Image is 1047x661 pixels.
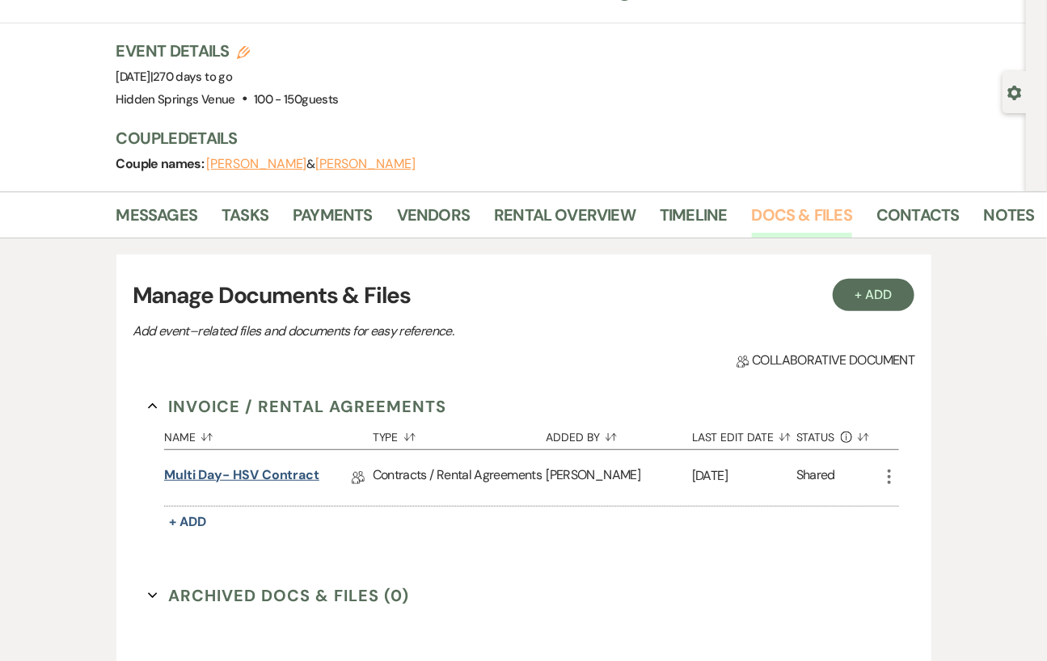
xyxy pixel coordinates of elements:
[164,465,319,490] a: Multi Day- HSV Contract
[315,158,416,171] button: [PERSON_NAME]
[148,394,446,419] button: Invoice / Rental Agreements
[547,419,692,449] button: Added By
[133,321,699,342] p: Add event–related files and documents for easy reference.
[116,40,339,62] h3: Event Details
[373,419,547,449] button: Type
[164,511,211,533] button: + Add
[116,91,235,107] span: Hidden Springs Venue
[133,279,915,313] h3: Manage Documents & Files
[164,419,373,449] button: Name
[293,202,373,238] a: Payments
[833,279,915,311] button: + Add
[116,69,233,85] span: [DATE]
[153,69,232,85] span: 270 days to go
[984,202,1035,238] a: Notes
[116,127,1011,149] h3: Couple Details
[796,465,835,490] div: Shared
[150,69,232,85] span: |
[796,419,880,449] button: Status
[373,450,547,506] div: Contracts / Rental Agreements
[116,202,198,238] a: Messages
[660,202,728,238] a: Timeline
[254,91,338,107] span: 100 - 150 guests
[494,202,635,238] a: Rental Overview
[692,419,796,449] button: Last Edit Date
[397,202,470,238] a: Vendors
[1007,84,1022,99] button: Open lead details
[796,432,835,443] span: Status
[547,450,692,506] div: [PERSON_NAME]
[752,202,852,238] a: Docs & Files
[116,155,207,172] span: Couple names:
[169,513,206,530] span: + Add
[876,202,960,238] a: Contacts
[222,202,268,238] a: Tasks
[207,158,307,171] button: [PERSON_NAME]
[737,351,914,370] span: Collaborative document
[692,465,796,486] p: [DATE]
[148,583,409,608] button: Archived Docs & Files (0)
[207,156,416,172] span: &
